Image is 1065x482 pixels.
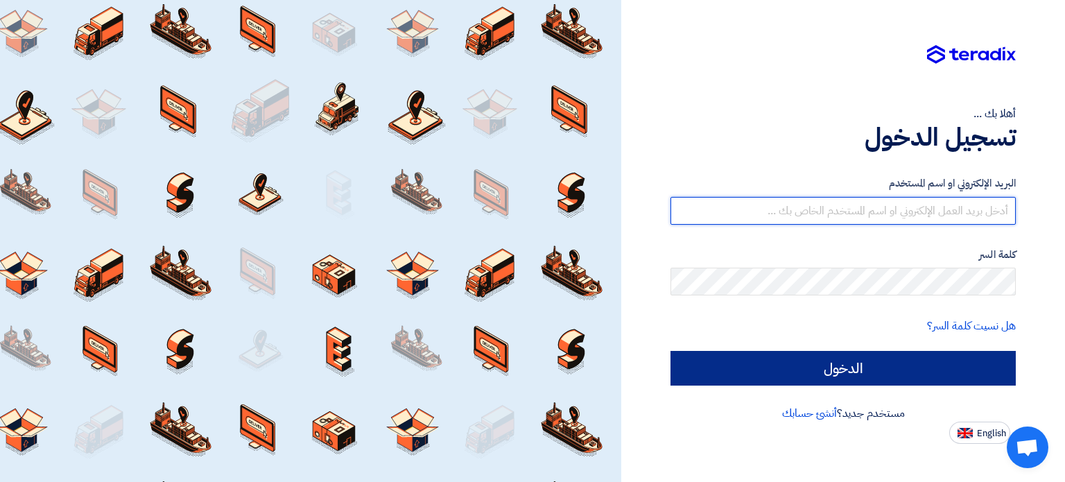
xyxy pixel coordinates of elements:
img: en-US.png [958,428,973,438]
label: البريد الإلكتروني او اسم المستخدم [670,175,1016,191]
label: كلمة السر [670,247,1016,263]
a: هل نسيت كلمة السر؟ [927,318,1016,334]
button: English [949,422,1010,444]
input: أدخل بريد العمل الإلكتروني او اسم المستخدم الخاص بك ... [670,197,1016,225]
div: مستخدم جديد؟ [670,405,1016,422]
img: Teradix logo [927,45,1016,64]
a: أنشئ حسابك [782,405,837,422]
h1: تسجيل الدخول [670,122,1016,153]
input: الدخول [670,351,1016,386]
div: أهلا بك ... [670,105,1016,122]
div: Open chat [1007,427,1048,468]
span: English [977,429,1006,438]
